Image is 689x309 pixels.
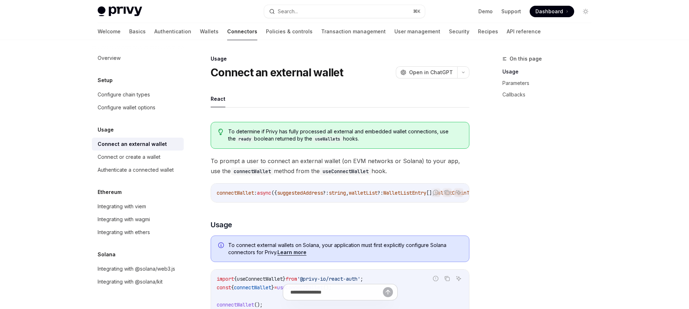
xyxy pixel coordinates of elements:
[211,90,225,107] button: React
[442,188,452,197] button: Copy the contents from the code block
[98,6,142,16] img: light logo
[92,200,184,213] a: Integrating with viem
[378,190,383,196] span: ?:
[211,55,469,62] div: Usage
[92,275,184,288] a: Integrating with @solana/kit
[98,228,150,237] div: Integrating with ethers
[98,202,146,211] div: Integrating with viem
[154,23,191,40] a: Authentication
[283,276,286,282] span: }
[329,190,346,196] span: string
[92,52,184,65] a: Overview
[228,242,462,256] span: To connect external wallets on Solana, your application must first explicitly configure Solana co...
[320,167,371,175] code: useConnectWallet
[92,163,184,176] a: Authenticate a connected wallet
[217,276,234,282] span: import
[98,166,174,174] div: Authenticate a connected wallet
[413,9,421,14] span: ⌘ K
[98,250,116,259] h5: Solana
[98,215,150,224] div: Integrating with wagmi
[383,287,393,297] button: Send message
[264,5,425,18] button: Search...⌘K
[426,190,435,196] span: [],
[321,23,386,40] a: Transaction management
[98,140,167,148] div: Connect an external wallet
[530,6,574,17] a: Dashboard
[129,23,146,40] a: Basics
[227,23,257,40] a: Connectors
[236,136,254,143] code: ready
[271,190,277,196] span: ({
[383,190,426,196] span: WalletListEntry
[98,188,122,196] h5: Ethereum
[580,6,591,17] button: Toggle dark mode
[98,277,163,286] div: Integrating with @solana/kit
[211,156,469,176] span: To prompt a user to connect an external wallet (on EVM networks or Solana) to your app, use the m...
[409,69,453,76] span: Open in ChatGPT
[92,262,184,275] a: Integrating with @solana/web3.js
[396,66,457,79] button: Open in ChatGPT
[92,213,184,226] a: Integrating with wagmi
[449,23,469,40] a: Security
[323,190,329,196] span: ?:
[228,128,462,143] span: To determine if Privy has fully processed all external and embedded wallet connections, use the b...
[200,23,219,40] a: Wallets
[510,54,542,63] span: On this page
[231,167,274,175] code: connectWallet
[278,7,298,16] div: Search...
[92,151,184,163] a: Connect or create a wallet
[442,274,452,283] button: Copy the contents from the code block
[478,8,493,15] a: Demo
[257,190,271,196] span: async
[502,77,597,89] a: Parameters
[454,188,463,197] button: Ask AI
[211,66,343,79] h1: Connect an external wallet
[454,274,463,283] button: Ask AI
[237,276,283,282] span: useConnectWallet
[501,8,521,15] a: Support
[277,190,323,196] span: suggestedAddress
[507,23,541,40] a: API reference
[535,8,563,15] span: Dashboard
[98,76,113,85] h5: Setup
[286,276,297,282] span: from
[98,90,150,99] div: Configure chain types
[98,265,175,273] div: Integrating with @solana/web3.js
[218,242,225,249] svg: Info
[92,101,184,114] a: Configure wallet options
[360,276,363,282] span: ;
[211,220,232,230] span: Usage
[394,23,440,40] a: User management
[431,274,440,283] button: Report incorrect code
[98,125,114,134] h5: Usage
[502,89,597,100] a: Callbacks
[349,190,378,196] span: walletList
[98,54,121,62] div: Overview
[234,276,237,282] span: {
[92,226,184,239] a: Integrating with ethers
[502,66,597,77] a: Usage
[217,190,254,196] span: connectWallet
[98,23,121,40] a: Welcome
[312,136,343,143] code: useWallets
[266,23,313,40] a: Policies & controls
[431,188,440,197] button: Report incorrect code
[478,23,498,40] a: Recipes
[297,276,360,282] span: '@privy-io/react-auth'
[254,190,257,196] span: :
[277,249,306,256] a: Learn more
[98,103,155,112] div: Configure wallet options
[92,138,184,151] a: Connect an external wallet
[92,88,184,101] a: Configure chain types
[346,190,349,196] span: ,
[98,153,160,161] div: Connect or create a wallet
[218,129,223,135] svg: Tip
